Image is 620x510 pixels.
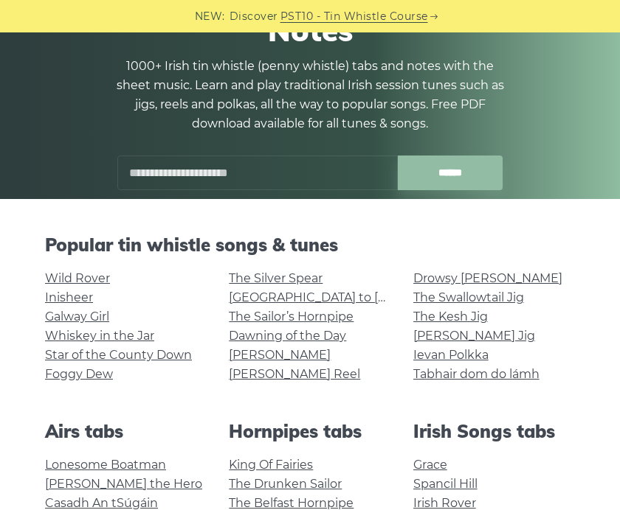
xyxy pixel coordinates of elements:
[45,310,109,324] a: Galway Girl
[229,348,331,362] a: [PERSON_NAME]
[45,458,166,472] a: Lonesome Boatman
[413,421,575,442] h2: Irish Songs tabs
[413,290,524,304] a: The Swallowtail Jig
[45,234,575,256] h2: Popular tin whistle songs & tunes
[229,421,390,442] h2: Hornpipes tabs
[45,421,207,442] h2: Airs tabs
[413,329,535,343] a: [PERSON_NAME] Jig
[45,496,158,510] a: Casadh An tSúgáin
[413,367,540,381] a: Tabhair dom do lámh
[45,329,154,343] a: Whiskey in the Jar
[229,367,360,381] a: [PERSON_NAME] Reel
[413,458,447,472] a: Grace
[195,8,225,25] span: NEW:
[229,458,313,472] a: King Of Fairies
[111,57,509,133] p: 1000+ Irish tin whistle (penny whistle) tabs and notes with the sheet music. Learn and play tradi...
[280,8,428,25] a: PST10 - Tin Whistle Course
[229,496,354,510] a: The Belfast Hornpipe
[230,8,278,25] span: Discover
[45,477,202,491] a: [PERSON_NAME] the Hero
[413,348,489,362] a: Ievan Polkka
[45,348,192,362] a: Star of the County Down
[229,329,346,343] a: Dawning of the Day
[413,271,562,285] a: Drowsy [PERSON_NAME]
[229,290,501,304] a: [GEOGRAPHIC_DATA] to [GEOGRAPHIC_DATA]
[45,290,93,304] a: Inisheer
[413,477,478,491] a: Spancil Hill
[413,496,476,510] a: Irish Rover
[45,271,110,285] a: Wild Rover
[45,367,113,381] a: Foggy Dew
[413,310,488,324] a: The Kesh Jig
[229,271,323,285] a: The Silver Spear
[229,310,354,324] a: The Sailor’s Hornpipe
[229,477,342,491] a: The Drunken Sailor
